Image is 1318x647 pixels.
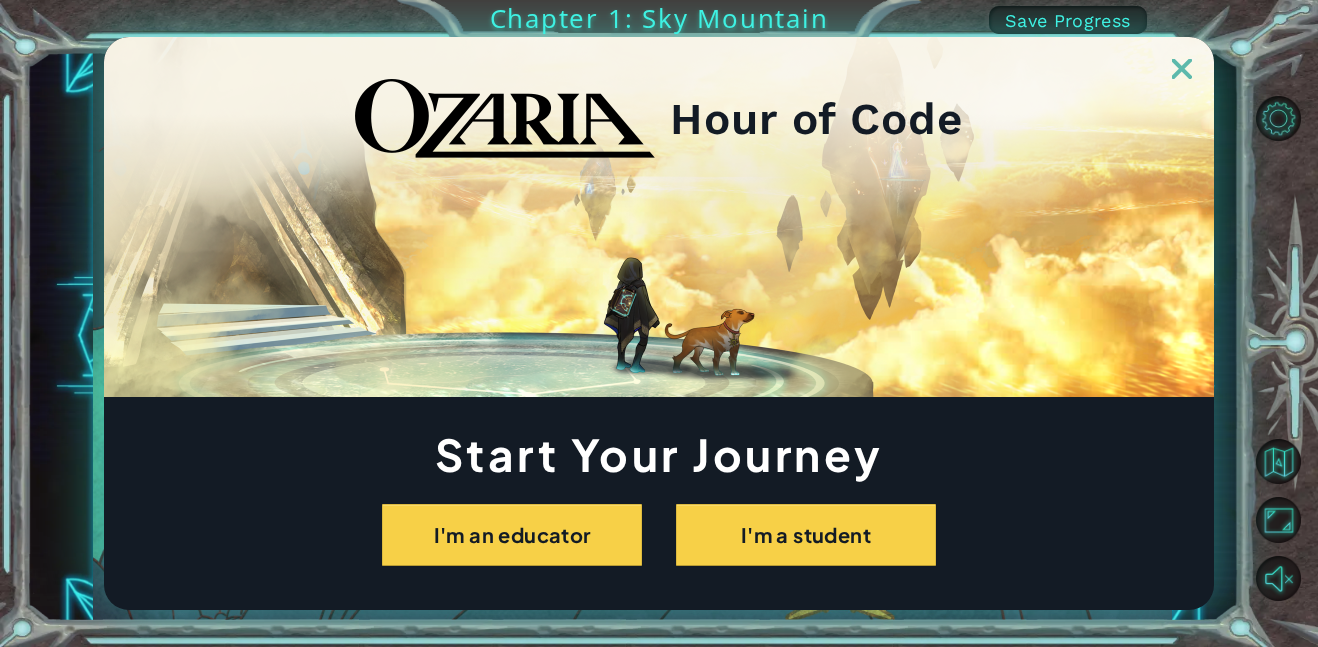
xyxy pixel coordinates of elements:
[1172,59,1192,79] img: ExitButton_Dusk.png
[676,504,936,566] button: I'm a student
[670,100,963,138] h2: Hour of Code
[382,504,642,566] button: I'm an educator
[104,434,1214,474] h1: Start Your Journey
[355,79,655,159] img: blackOzariaWordmark.png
